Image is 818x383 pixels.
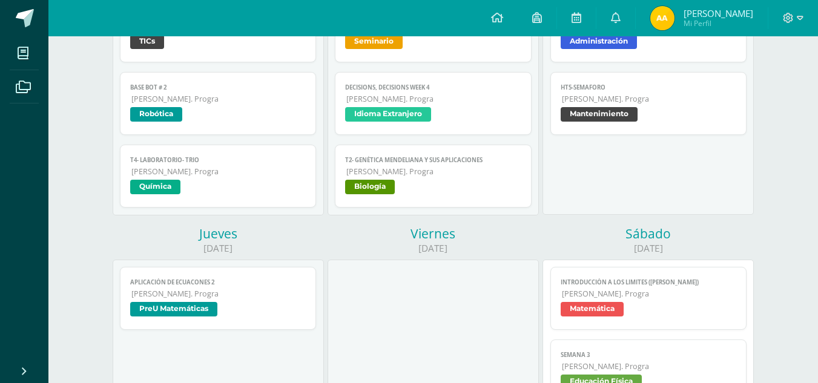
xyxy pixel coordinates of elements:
[562,289,737,299] span: [PERSON_NAME]. Progra
[131,94,306,104] span: [PERSON_NAME]. Progra
[346,94,521,104] span: [PERSON_NAME]. Progra
[345,156,521,164] span: T2- Genética Mendeliana y sus aplicaciones
[561,278,737,286] span: Introducción a los limites ([PERSON_NAME])
[550,72,747,135] a: HT5-Semaforo[PERSON_NAME]. PrograMantenimiento
[562,94,737,104] span: [PERSON_NAME]. Progra
[120,72,317,135] a: Base bot # 2[PERSON_NAME]. PrograRobótica
[130,107,182,122] span: Robótica
[335,145,532,208] a: T2- Genética Mendeliana y sus aplicaciones[PERSON_NAME]. PrograBiología
[561,83,737,91] span: HT5-Semaforo
[130,278,306,286] span: Aplicación de ecuacones 2
[543,242,754,255] div: [DATE]
[345,83,521,91] span: Decisions, Decisions week 4
[561,302,624,316] span: Matemática
[335,72,532,135] a: Decisions, Decisions week 4[PERSON_NAME]. PrograIdioma Extranjero
[120,267,317,330] a: Aplicación de ecuacones 2[PERSON_NAME]. PrograPreU Matemáticas
[131,166,306,177] span: [PERSON_NAME]. Progra
[130,34,164,49] span: TICs
[684,18,753,28] span: Mi Perfil
[130,302,217,316] span: PreU Matemáticas
[684,7,753,19] span: [PERSON_NAME]
[561,351,737,359] span: Semana 3
[328,225,539,242] div: Viernes
[113,242,324,255] div: [DATE]
[543,225,754,242] div: Sábado
[328,242,539,255] div: [DATE]
[131,289,306,299] span: [PERSON_NAME]. Progra
[120,145,317,208] a: T4- Laboratorio- trio[PERSON_NAME]. PrograQuímica
[346,166,521,177] span: [PERSON_NAME]. Progra
[130,156,306,164] span: T4- Laboratorio- trio
[561,34,637,49] span: Administración
[562,361,737,372] span: [PERSON_NAME]. Progra
[345,180,395,194] span: Biología
[550,267,747,330] a: Introducción a los limites ([PERSON_NAME])[PERSON_NAME]. PrograMatemática
[113,225,324,242] div: Jueves
[130,83,306,91] span: Base bot # 2
[650,6,675,30] img: aa06b5c399baf92bf6a13e0bfb13f74e.png
[345,107,431,122] span: Idioma Extranjero
[345,34,403,49] span: Seminario
[561,107,638,122] span: Mantenimiento
[130,180,180,194] span: Química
